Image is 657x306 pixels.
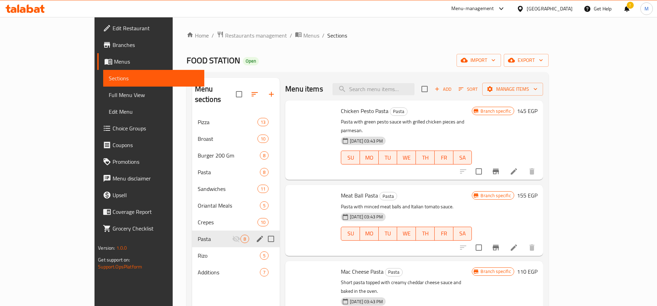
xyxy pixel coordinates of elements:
[457,84,479,95] button: Sort
[344,228,357,239] span: SU
[524,239,540,256] button: delete
[116,243,127,252] span: 1.0.0
[198,235,232,243] span: Pasta
[347,298,386,305] span: [DATE] 03:43 PM
[198,168,260,176] div: Pasta
[453,151,472,164] button: SA
[241,236,249,242] span: 8
[260,201,269,210] div: items
[198,218,257,226] span: Crepes
[478,268,514,275] span: Branch specific
[517,106,537,116] h6: 145 EGP
[385,268,402,276] span: Pasta
[341,151,360,164] button: SU
[257,185,269,193] div: items
[103,70,204,87] a: Sections
[113,174,199,183] span: Menu disclaimer
[192,197,280,214] div: Oriantal Meals5
[198,185,257,193] span: Sandwiches
[187,53,240,68] span: FOOD STATION
[478,192,514,199] span: Branch specific
[332,83,414,95] input: search
[258,136,268,142] span: 10
[381,153,395,163] span: TU
[97,120,204,137] a: Choice Groups
[109,74,199,82] span: Sections
[381,228,395,239] span: TU
[260,152,268,159] span: 8
[471,164,486,179] span: Select to update
[360,227,379,241] button: MO
[192,180,280,197] div: Sandwiches11
[432,84,454,95] button: Add
[260,268,269,276] div: items
[437,228,451,239] span: FR
[192,130,280,147] div: Broast10
[327,31,347,40] span: Sections
[113,41,199,49] span: Branches
[363,228,376,239] span: MO
[290,31,292,40] li: /
[198,268,260,276] span: Additions
[192,247,280,264] div: Rizo5
[97,170,204,187] a: Menu disclaimer
[451,5,494,13] div: Menu-management
[192,114,280,130] div: Pizza13
[192,231,280,247] div: Pasta8edit
[390,107,408,116] div: Pasta
[509,56,543,65] span: export
[295,31,319,40] a: Menus
[240,235,249,243] div: items
[527,5,573,13] div: [GEOGRAPHIC_DATA]
[379,151,397,164] button: TU
[380,192,397,200] span: Pasta
[341,266,384,277] span: Mac Cheese Pasta
[347,214,386,220] span: [DATE] 03:43 PM
[347,138,386,144] span: [DATE] 03:43 PM
[260,252,268,259] span: 5
[260,168,269,176] div: items
[103,103,204,120] a: Edit Menu
[435,151,453,164] button: FR
[198,135,257,143] span: Broast
[471,240,486,255] span: Select to update
[360,151,379,164] button: MO
[260,202,268,209] span: 5
[212,31,214,40] li: /
[417,82,432,96] span: Select section
[97,220,204,237] a: Grocery Checklist
[644,5,649,13] span: M
[113,208,199,216] span: Coverage Report
[488,85,537,94] span: Manage items
[97,137,204,153] a: Coupons
[198,201,260,210] span: Oriantal Meals
[487,239,504,256] button: Branch-specific-item
[243,58,259,64] span: Open
[98,262,142,271] a: Support.OpsPlatform
[198,118,257,126] span: Pizza
[232,235,240,243] svg: Inactive section
[341,227,360,241] button: SU
[97,187,204,203] a: Upsell
[400,228,413,239] span: WE
[97,203,204,220] a: Coverage Report
[456,153,469,163] span: SA
[285,84,323,94] h2: Menu items
[225,31,287,40] span: Restaurants management
[198,251,260,260] span: Rizo
[419,228,432,239] span: TH
[113,191,199,199] span: Upsell
[434,85,452,93] span: Add
[258,186,268,192] span: 11
[98,255,130,264] span: Get support on:
[257,118,269,126] div: items
[258,119,268,126] span: 13
[192,164,280,180] div: Pasta8
[98,243,115,252] span: Version:
[397,151,416,164] button: WE
[260,151,269,160] div: items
